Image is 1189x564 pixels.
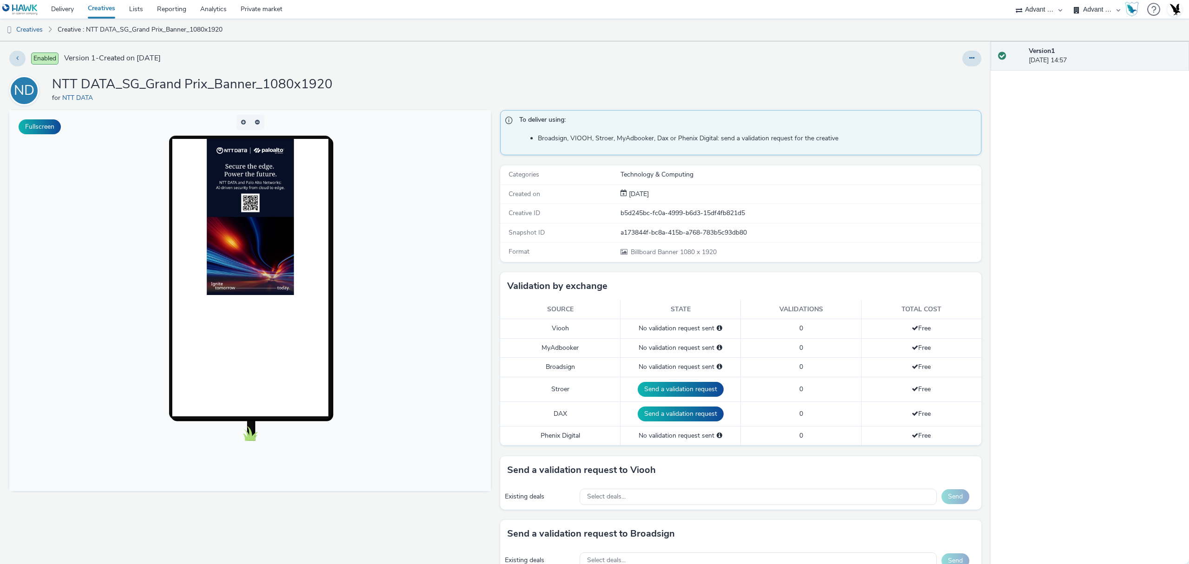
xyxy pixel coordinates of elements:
[1029,46,1055,55] strong: Version 1
[621,170,981,179] div: Technology & Computing
[625,362,736,372] div: No validation request sent
[741,300,861,319] th: Validations
[799,343,803,352] span: 0
[912,385,931,393] span: Free
[621,300,741,319] th: State
[912,362,931,371] span: Free
[621,209,981,218] div: b5d245bc-fc0a-4999-b6d3-15df4fb821d5
[64,53,161,64] span: Version 1 - Created on [DATE]
[5,26,14,35] img: dooh
[500,377,621,401] td: Stroer
[500,338,621,357] td: MyAdbooker
[587,493,626,501] span: Select deals...
[799,324,803,333] span: 0
[53,19,227,41] a: Creative : NTT DATA_SG_Grand Prix_Banner_1080x1920
[9,86,43,95] a: ND
[509,247,529,256] span: Format
[509,228,545,237] span: Snapshot ID
[1125,2,1143,17] a: Hawk Academy
[500,401,621,426] td: DAX
[52,93,62,102] span: for
[197,29,284,185] img: Advertisement preview
[717,431,722,440] div: Please select a deal below and click on Send to send a validation request to Phenix Digital.
[799,431,803,440] span: 0
[631,248,680,256] span: Billboard Banner
[625,431,736,440] div: No validation request sent
[638,382,724,397] button: Send a validation request
[52,76,333,93] h1: NTT DATA_SG_Grand Prix_Banner_1080x1920
[717,324,722,333] div: Please select a deal below and click on Send to send a validation request to Viooh.
[1029,46,1182,66] div: [DATE] 14:57
[638,407,724,421] button: Send a validation request
[625,324,736,333] div: No validation request sent
[717,343,722,353] div: Please select a deal below and click on Send to send a validation request to MyAdbooker.
[912,431,931,440] span: Free
[912,324,931,333] span: Free
[621,228,981,237] div: a173844f-bc8a-415b-a768-783b5c93db80
[505,492,575,501] div: Existing deals
[62,93,97,102] a: NTT DATA
[912,343,931,352] span: Free
[500,426,621,445] td: Phenix Digital
[509,190,540,198] span: Created on
[627,190,649,199] div: Creation 29 September 2025, 14:57
[1168,2,1182,16] img: Account UK
[519,115,972,127] span: To deliver using:
[799,385,803,393] span: 0
[14,78,34,104] div: ND
[941,489,969,504] button: Send
[500,358,621,377] td: Broadsign
[630,248,717,256] span: 1080 x 1920
[861,300,981,319] th: Total cost
[31,52,59,65] span: Enabled
[717,362,722,372] div: Please select a deal below and click on Send to send a validation request to Broadsign.
[500,319,621,338] td: Viooh
[507,279,608,293] h3: Validation by exchange
[507,527,675,541] h3: Send a validation request to Broadsign
[500,300,621,319] th: Source
[912,409,931,418] span: Free
[625,343,736,353] div: No validation request sent
[509,209,540,217] span: Creative ID
[509,170,539,179] span: Categories
[799,409,803,418] span: 0
[19,119,61,134] button: Fullscreen
[627,190,649,198] span: [DATE]
[1125,2,1139,17] img: Hawk Academy
[538,134,977,143] li: Broadsign, VIOOH, Stroer, MyAdbooker, Dax or Phenix Digital: send a validation request for the cr...
[507,463,656,477] h3: Send a validation request to Viooh
[2,4,38,15] img: undefined Logo
[799,362,803,371] span: 0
